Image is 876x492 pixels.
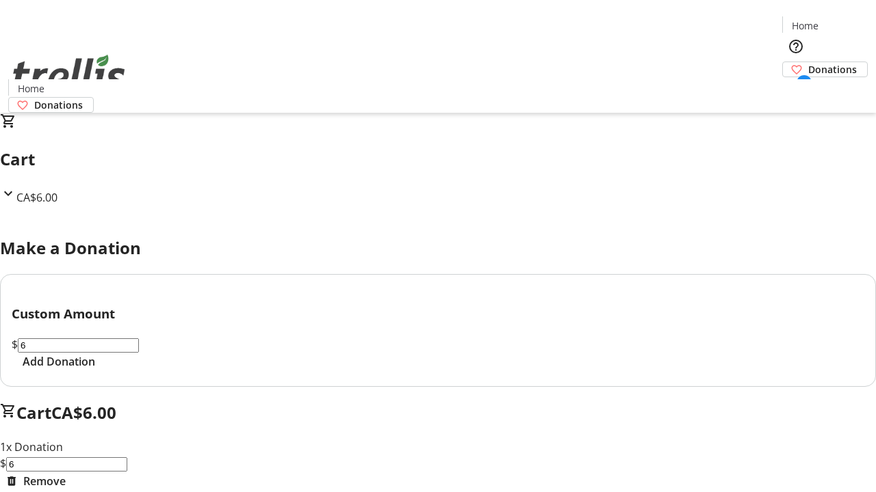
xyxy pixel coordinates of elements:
button: Help [782,33,810,60]
a: Donations [8,97,94,113]
span: Remove [23,473,66,489]
button: Cart [782,77,810,105]
a: Home [783,18,827,33]
img: Orient E2E Organization YEeFUxQwnB's Logo [8,40,130,108]
span: Home [18,81,44,96]
span: CA$6.00 [16,190,57,205]
span: Donations [808,62,857,77]
span: Donations [34,98,83,112]
span: $ [12,337,18,352]
input: Donation Amount [6,457,127,471]
input: Donation Amount [18,338,139,353]
span: Add Donation [23,353,95,370]
button: Add Donation [12,353,106,370]
a: Home [9,81,53,96]
a: Donations [782,61,868,77]
span: CA$6.00 [51,401,116,424]
span: Home [792,18,819,33]
h3: Custom Amount [12,304,864,323]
